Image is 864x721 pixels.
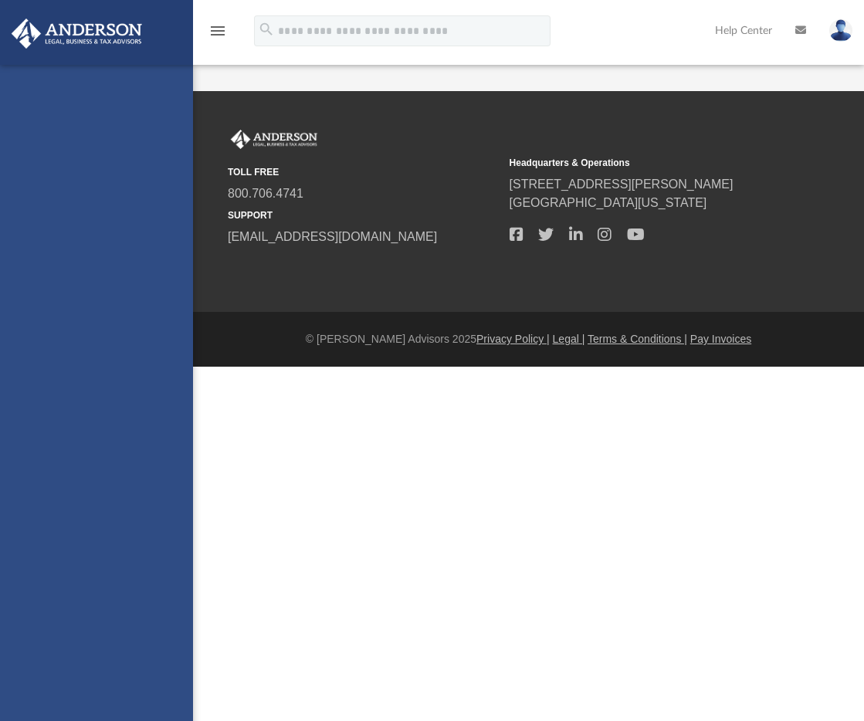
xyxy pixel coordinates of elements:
[258,21,275,38] i: search
[510,156,781,170] small: Headquarters & Operations
[476,333,550,345] a: Privacy Policy |
[228,230,437,243] a: [EMAIL_ADDRESS][DOMAIN_NAME]
[553,333,585,345] a: Legal |
[510,196,707,209] a: [GEOGRAPHIC_DATA][US_STATE]
[193,331,864,347] div: © [PERSON_NAME] Advisors 2025
[829,19,852,42] img: User Pic
[510,178,734,191] a: [STREET_ADDRESS][PERSON_NAME]
[228,165,499,179] small: TOLL FREE
[228,187,303,200] a: 800.706.4741
[588,333,687,345] a: Terms & Conditions |
[690,333,751,345] a: Pay Invoices
[228,130,320,150] img: Anderson Advisors Platinum Portal
[208,22,227,40] i: menu
[228,208,499,222] small: SUPPORT
[7,19,147,49] img: Anderson Advisors Platinum Portal
[208,29,227,40] a: menu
